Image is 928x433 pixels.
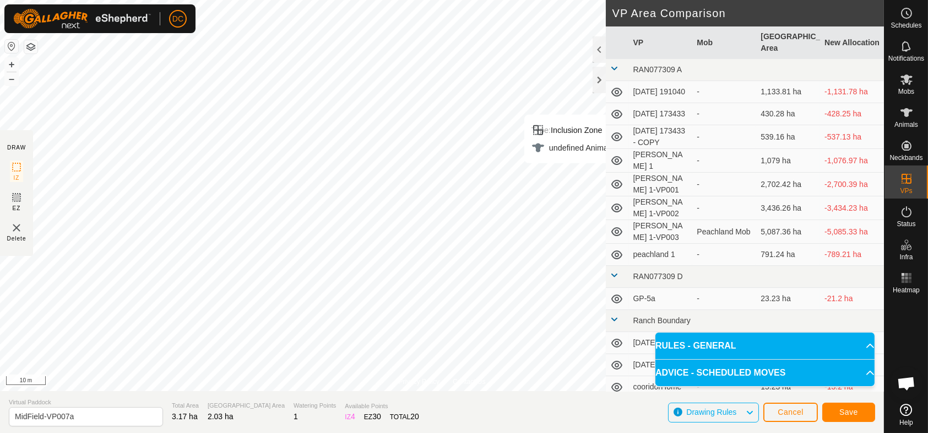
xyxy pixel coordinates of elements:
[820,103,884,125] td: -428.25 ha
[899,254,913,260] span: Infra
[7,143,26,152] div: DRAW
[756,196,820,220] td: 3,436.26 ha
[820,149,884,173] td: -1,076.97 ha
[345,411,355,423] div: IZ
[294,401,336,410] span: Watering Points
[629,81,693,103] td: [DATE] 191040
[294,412,298,421] span: 1
[629,354,693,376] td: [DATE] 073633
[7,234,26,243] span: Delete
[24,40,37,54] button: Map Layers
[208,401,285,410] span: [GEOGRAPHIC_DATA] Area
[10,221,23,234] img: VP
[629,103,693,125] td: [DATE] 173433
[897,221,915,227] span: Status
[697,86,752,98] div: -
[410,412,419,421] span: 20
[398,377,439,387] a: Privacy Policy
[756,244,820,266] td: 791.24 ha
[697,108,752,120] div: -
[629,288,693,310] td: GP-5a
[697,155,752,167] div: -
[655,366,785,379] span: ADVICE - SCHEDULED MOVES
[756,81,820,103] td: 1,133.81 ha
[531,124,610,137] div: Inclusion Zone
[686,408,736,416] span: Drawing Rules
[820,173,884,196] td: -2,700.39 ha
[531,141,610,154] div: undefined Animal
[756,173,820,196] td: 2,702.42 ha
[898,88,914,95] span: Mobs
[629,244,693,266] td: peachland 1
[697,131,752,143] div: -
[629,173,693,196] td: [PERSON_NAME] 1-VP001
[756,220,820,244] td: 5,087.36 ha
[629,376,693,398] td: cooridorHome
[697,202,752,214] div: -
[208,412,234,421] span: 2.03 ha
[820,26,884,59] th: New Allocation
[839,408,858,416] span: Save
[820,244,884,266] td: -789.21 ha
[364,411,381,423] div: EZ
[756,149,820,173] td: 1,079 ha
[820,288,884,310] td: -21.2 ha
[629,26,693,59] th: VP
[822,403,875,422] button: Save
[889,154,922,161] span: Neckbands
[888,55,924,62] span: Notifications
[172,401,199,410] span: Total Area
[697,293,752,304] div: -
[697,226,752,238] div: Peachland Mob
[756,26,820,59] th: [GEOGRAPHIC_DATA] Area
[899,419,913,426] span: Help
[633,272,683,281] span: RAN077309 D
[629,125,693,149] td: [DATE] 173433 - COPY
[351,412,355,421] span: 4
[893,287,920,293] span: Heatmap
[692,26,756,59] th: Mob
[14,174,20,182] span: IZ
[778,408,804,416] span: Cancel
[629,220,693,244] td: [PERSON_NAME] 1-VP003
[390,411,419,423] div: TOTAL
[820,196,884,220] td: -3,434.23 ha
[345,402,419,411] span: Available Points
[820,81,884,103] td: -1,131.78 ha
[5,40,18,53] button: Reset Map
[697,249,752,260] div: -
[763,403,818,422] button: Cancel
[697,179,752,190] div: -
[5,72,18,85] button: –
[453,377,485,387] a: Contact Us
[756,103,820,125] td: 430.28 ha
[884,399,928,430] a: Help
[612,7,884,20] h2: VP Area Comparison
[633,316,691,325] span: Ranch Boundary
[655,333,875,359] p-accordion-header: RULES - GENERAL
[13,9,151,29] img: Gallagher Logo
[172,13,183,25] span: DC
[9,398,163,407] span: Virtual Paddock
[890,367,923,400] a: Open chat
[655,360,875,386] p-accordion-header: ADVICE - SCHEDULED MOVES
[756,125,820,149] td: 539.16 ha
[820,220,884,244] td: -5,085.33 ha
[655,339,736,352] span: RULES - GENERAL
[633,65,682,74] span: RAN077309 A
[629,149,693,173] td: [PERSON_NAME] 1
[372,412,381,421] span: 30
[629,332,693,354] td: [DATE] 133304
[894,121,918,128] span: Animals
[756,288,820,310] td: 23.23 ha
[13,204,21,212] span: EZ
[5,58,18,71] button: +
[172,412,198,421] span: 3.17 ha
[629,196,693,220] td: [PERSON_NAME] 1-VP002
[900,188,912,194] span: VPs
[820,125,884,149] td: -537.13 ha
[891,22,921,29] span: Schedules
